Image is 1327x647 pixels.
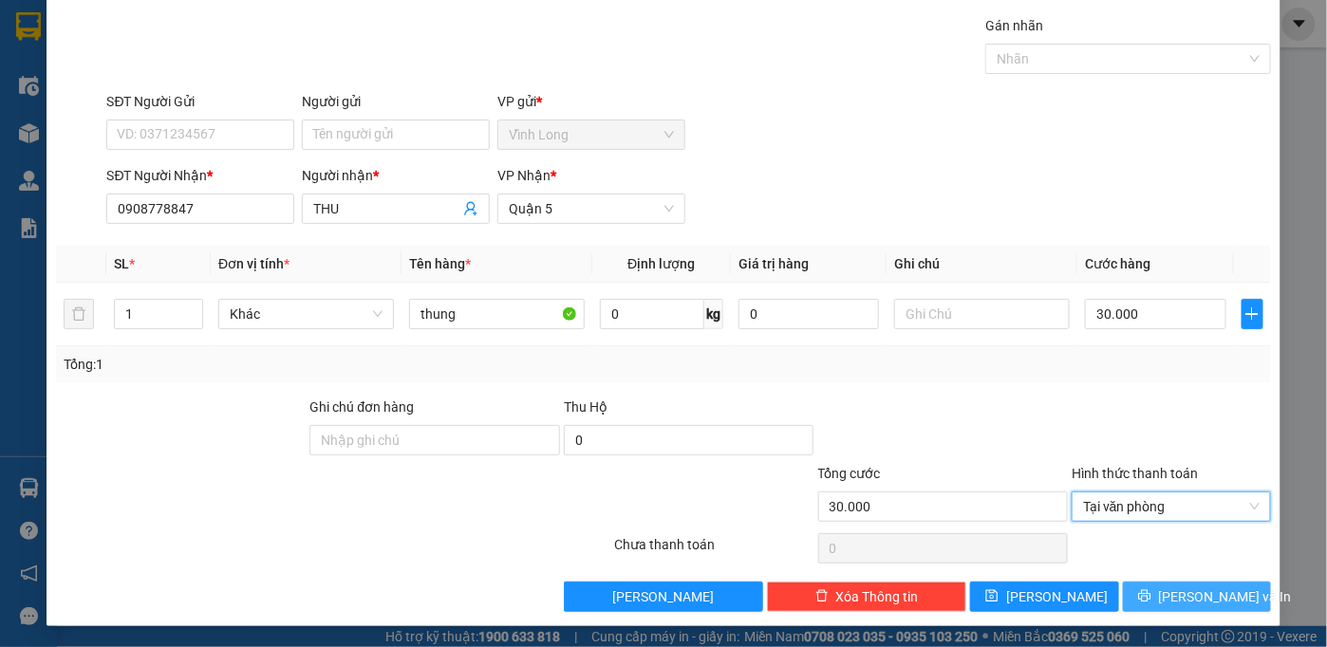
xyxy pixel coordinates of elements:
[497,91,685,112] div: VP gửi
[1083,492,1260,521] span: Tại văn phòng
[612,534,815,567] div: Chưa thanh toán
[309,399,414,415] label: Ghi chú đơn hàng
[818,466,881,481] span: Tổng cước
[230,300,383,328] span: Khác
[1159,586,1292,607] span: [PERSON_NAME] và In
[836,586,919,607] span: Xóa Thông tin
[767,582,966,612] button: deleteXóa Thông tin
[509,194,674,223] span: Quận 5
[114,256,129,271] span: SL
[1243,306,1263,322] span: plus
[302,91,490,112] div: Người gửi
[309,425,560,455] input: Ghi chú đơn hàng
[815,589,829,604] span: delete
[218,256,290,271] span: Đơn vị tính
[894,299,1070,329] input: Ghi Chú
[409,299,585,329] input: VD: Bàn, Ghế
[704,299,723,329] span: kg
[738,299,879,329] input: 0
[302,165,490,186] div: Người nhận
[463,201,478,216] span: user-add
[64,354,514,375] div: Tổng: 1
[106,91,294,112] div: SĐT Người Gửi
[887,246,1077,283] th: Ghi chú
[1242,299,1264,329] button: plus
[1138,589,1151,604] span: printer
[1123,582,1272,612] button: printer[PERSON_NAME] và In
[985,589,999,604] span: save
[64,299,94,329] button: delete
[497,168,551,183] span: VP Nhận
[509,120,674,149] span: Vĩnh Long
[1006,586,1108,607] span: [PERSON_NAME]
[985,18,1043,33] label: Gán nhãn
[613,586,715,607] span: [PERSON_NAME]
[970,582,1119,612] button: save[PERSON_NAME]
[564,399,607,415] span: Thu Hộ
[564,582,763,612] button: [PERSON_NAME]
[409,256,471,271] span: Tên hàng
[1085,256,1150,271] span: Cước hàng
[738,256,809,271] span: Giá trị hàng
[627,256,695,271] span: Định lượng
[106,165,294,186] div: SĐT Người Nhận
[1072,466,1198,481] label: Hình thức thanh toán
